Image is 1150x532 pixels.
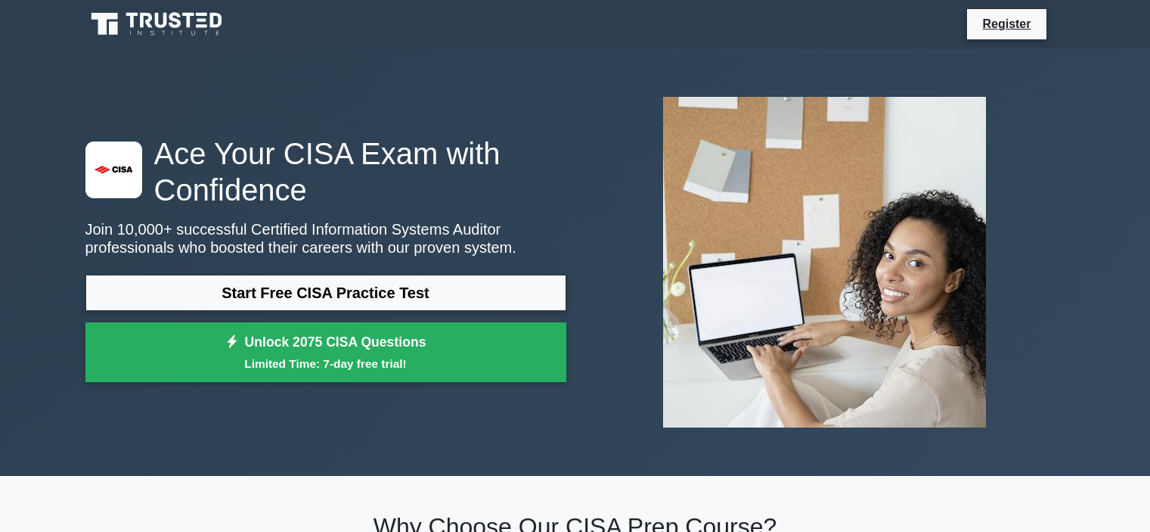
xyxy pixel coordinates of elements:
[85,275,566,311] a: Start Free CISA Practice Test
[85,322,566,383] a: Unlock 2075 CISA QuestionsLimited Time: 7-day free trial!
[85,220,566,257] p: Join 10,000+ successful Certified Information Systems Auditor professionals who boosted their car...
[104,355,547,372] small: Limited Time: 7-day free trial!
[973,14,1040,33] a: Register
[85,135,566,208] h1: Ace Your CISA Exam with Confidence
